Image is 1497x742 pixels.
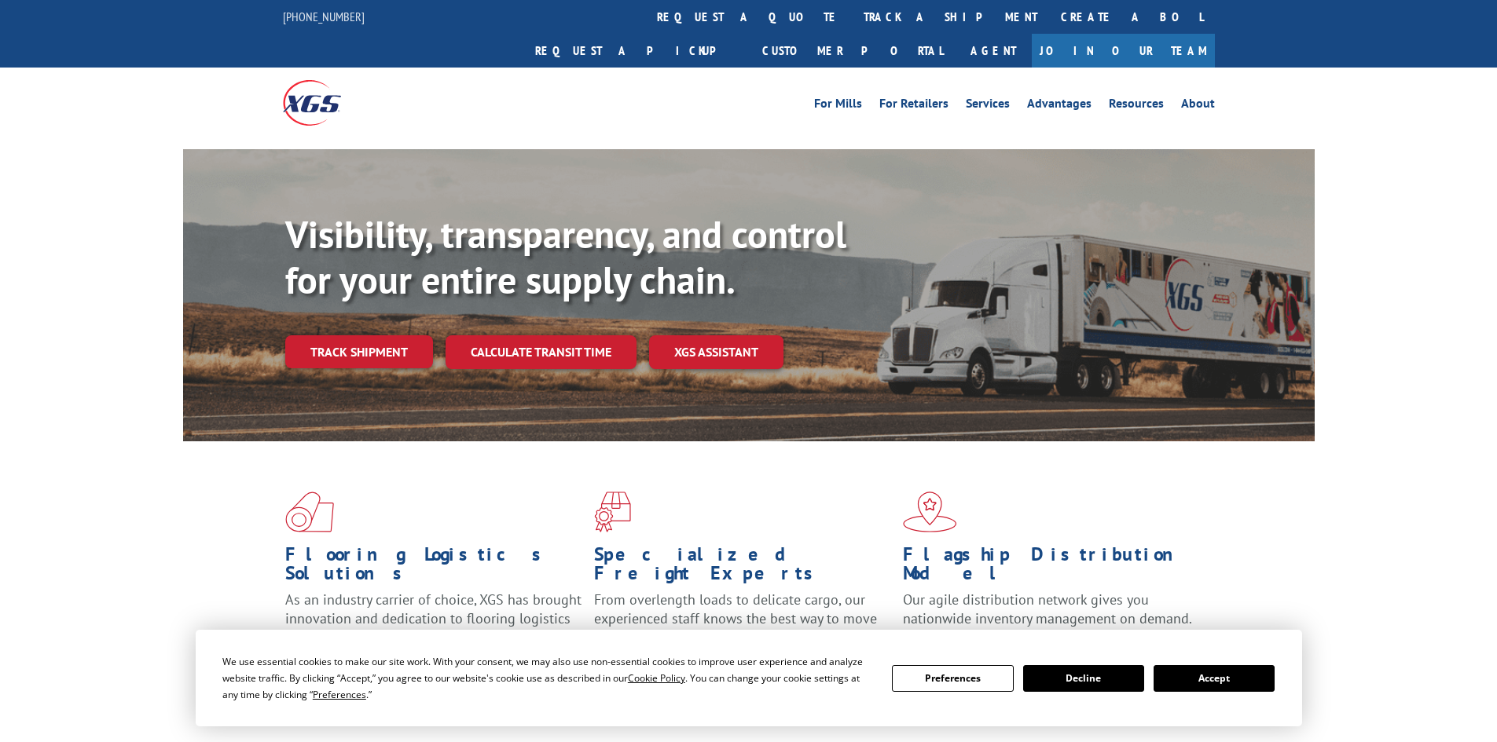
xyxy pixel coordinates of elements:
a: Track shipment [285,335,433,368]
div: We use essential cookies to make our site work. With your consent, we may also use non-essential ... [222,653,873,703]
a: Request a pickup [523,34,750,68]
div: Cookie Consent Prompt [196,630,1302,726]
img: xgs-icon-flagship-distribution-model-red [903,492,957,532]
span: As an industry carrier of choice, XGS has brought innovation and dedication to flooring logistics... [285,590,582,646]
span: Cookie Policy [628,671,685,685]
h1: Flagship Distribution Model [903,545,1200,590]
a: Services [966,97,1010,115]
a: Resources [1109,97,1164,115]
span: Preferences [313,688,366,701]
a: Agent [955,34,1032,68]
h1: Specialized Freight Experts [594,545,891,590]
b: Visibility, transparency, and control for your entire supply chain. [285,210,846,304]
button: Preferences [892,665,1013,692]
a: For Mills [814,97,862,115]
p: From overlength loads to delicate cargo, our experienced staff knows the best way to move your fr... [594,590,891,660]
a: Calculate transit time [446,335,637,369]
img: xgs-icon-total-supply-chain-intelligence-red [285,492,334,532]
button: Accept [1154,665,1275,692]
img: xgs-icon-focused-on-flooring-red [594,492,631,532]
a: Advantages [1027,97,1092,115]
a: XGS ASSISTANT [649,335,783,369]
button: Decline [1023,665,1144,692]
span: Our agile distribution network gives you nationwide inventory management on demand. [903,590,1192,627]
a: [PHONE_NUMBER] [283,9,365,24]
a: Join Our Team [1032,34,1215,68]
a: For Retailers [879,97,948,115]
a: About [1181,97,1215,115]
h1: Flooring Logistics Solutions [285,545,582,590]
a: Customer Portal [750,34,955,68]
